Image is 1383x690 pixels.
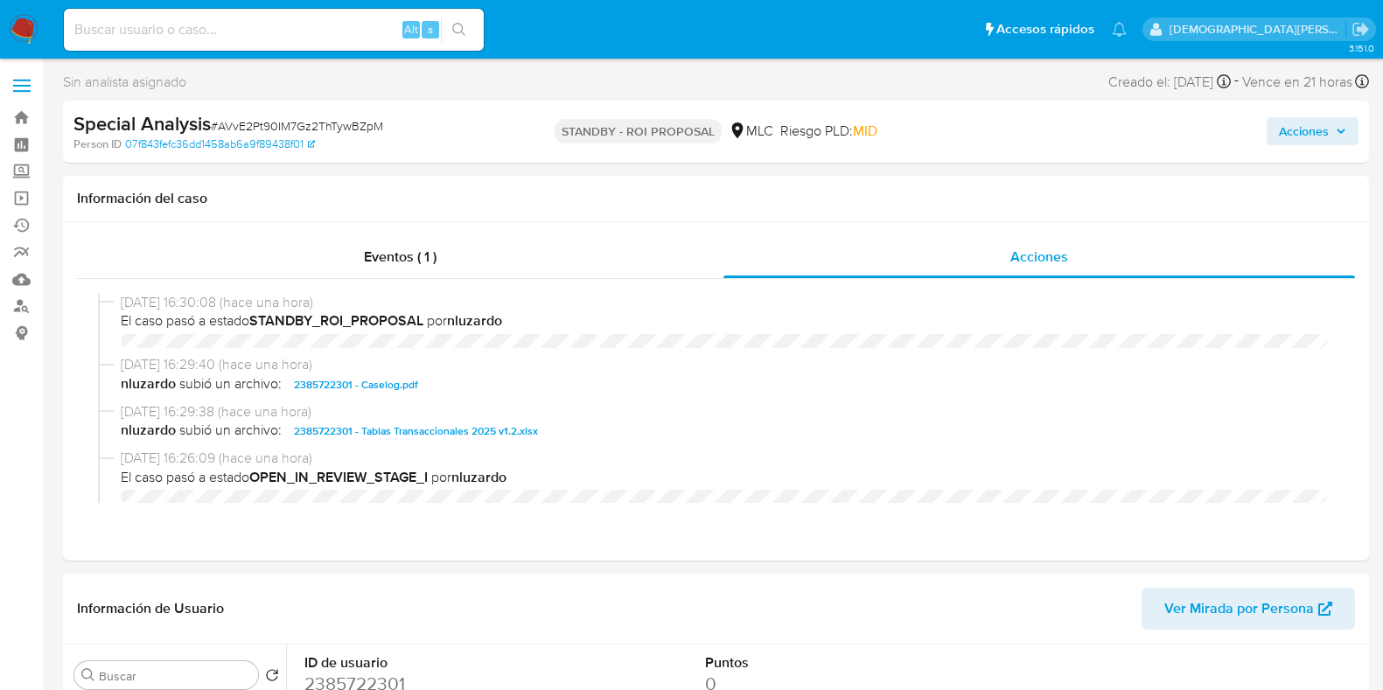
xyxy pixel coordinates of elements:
button: search-icon [441,17,477,42]
b: Person ID [73,136,122,152]
p: cristian.porley@mercadolibre.com [1170,21,1346,38]
span: subió un archivo: [179,374,282,395]
span: # AVvE2Pt90IM7Gz2ThTywBZpM [211,117,383,135]
input: Buscar [99,668,251,684]
span: - [1234,70,1239,94]
dt: Puntos [705,653,955,673]
span: [DATE] 16:30:08 (hace una hora) [121,293,1327,312]
b: nluzardo [121,421,176,442]
span: El caso pasó a estado por [121,468,1327,487]
b: Special Analysis [73,109,211,137]
span: 2385722301 - Tablas Transaccionales 2025 v1.2.xlsx [294,421,538,442]
span: Acciones [1010,247,1068,267]
b: STANDBY_ROI_PROPOSAL [249,310,423,331]
span: 2385722301 - Caselog.pdf [294,374,418,395]
span: Ver Mirada por Persona [1164,588,1314,630]
span: Riesgo PLD: [780,122,877,141]
div: Creado el: [DATE] [1108,70,1231,94]
span: Sin analista asignado [63,73,186,92]
b: nluzardo [121,374,176,395]
h1: Información de Usuario [77,600,224,617]
dt: ID de usuario [304,653,555,673]
span: MID [853,121,877,141]
button: Acciones [1267,117,1359,145]
span: Accesos rápidos [996,20,1094,38]
span: [DATE] 16:29:38 (hace una hora) [121,402,1327,422]
b: nluzardo [447,310,502,331]
b: nluzardo [451,467,506,487]
button: Buscar [81,668,95,682]
a: Notificaciones [1112,22,1127,37]
b: OPEN_IN_REVIEW_STAGE_I [249,467,428,487]
button: 2385722301 - Tablas Transaccionales 2025 v1.2.xlsx [285,421,547,442]
button: Volver al orden por defecto [265,668,279,687]
input: Buscar usuario o caso... [64,18,484,41]
span: Acciones [1279,117,1329,145]
span: Eventos ( 1 ) [364,247,437,267]
button: Ver Mirada por Persona [1142,588,1355,630]
span: El caso pasó a estado por [121,311,1327,331]
span: [DATE] 16:26:09 (hace una hora) [121,449,1327,468]
button: 2385722301 - Caselog.pdf [285,374,427,395]
span: subió un archivo: [179,421,282,442]
span: [DATE] 16:29:40 (hace una hora) [121,355,1327,374]
span: s [428,21,433,38]
span: Alt [404,21,418,38]
div: MLC [729,122,773,141]
h1: Información del caso [77,190,1355,207]
p: STANDBY - ROI PROPOSAL [555,119,722,143]
a: Salir [1352,20,1370,38]
span: Vence en 21 horas [1242,73,1352,92]
a: 07f843fefc36dd1458ab6a9f89438f01 [125,136,315,152]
